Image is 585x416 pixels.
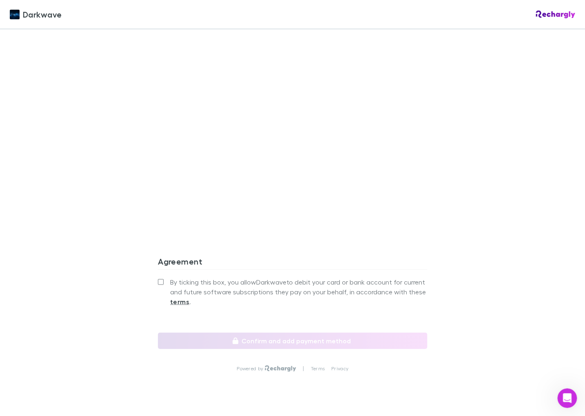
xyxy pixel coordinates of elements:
img: Rechargly Logo [536,10,575,18]
img: Darkwave's Logo [10,9,20,19]
h3: Agreement [158,256,427,269]
p: | [303,365,304,372]
a: Privacy [331,365,348,372]
a: Terms [311,365,325,372]
iframe: Intercom live chat [557,388,577,408]
strong: terms [170,297,189,305]
p: Powered by [237,365,265,372]
button: Confirm and add payment method [158,332,427,349]
span: Darkwave [23,8,62,20]
iframe: Secure address input frame [156,31,429,218]
img: Rechargly Logo [265,365,296,372]
span: By ticking this box, you allow Darkwave to debit your card or bank account for current and future... [170,277,427,306]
